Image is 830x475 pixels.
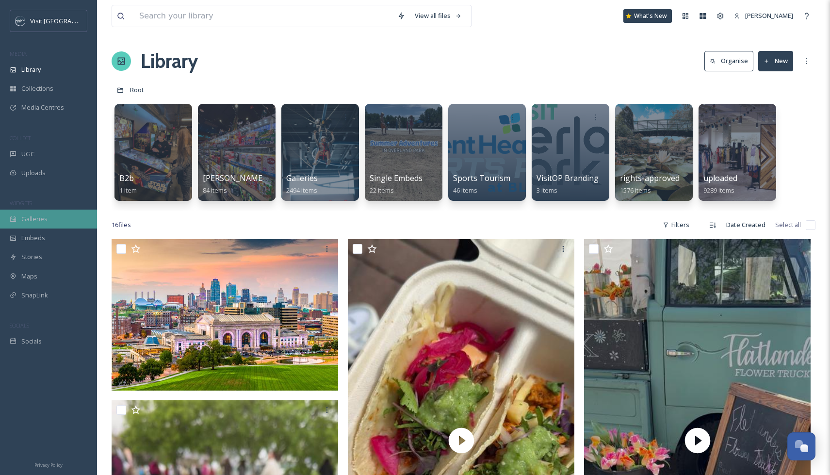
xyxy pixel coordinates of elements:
span: 16 file s [112,220,131,229]
span: Select all [775,220,801,229]
span: Embeds [21,233,45,243]
span: [PERSON_NAME] [745,11,793,20]
span: Maps [21,272,37,281]
span: WIDGETS [10,199,32,207]
a: Galleries2494 items [286,174,318,195]
span: [PERSON_NAME] Sponsored Trip [203,173,324,183]
span: 9289 items [703,186,734,195]
span: 46 items [453,186,477,195]
a: Root [130,84,144,96]
span: Galleries [286,173,318,183]
img: AdobeStock_221576753.jpeg [112,239,338,391]
span: 1 item [119,186,137,195]
span: Visit [GEOGRAPHIC_DATA] [30,16,105,25]
span: SnapLink [21,291,48,300]
a: What's New [623,9,672,23]
a: Single Embeds22 items [370,174,423,195]
span: Socials [21,337,42,346]
span: VisitOP Branding [537,173,599,183]
span: 84 items [203,186,227,195]
span: Library [21,65,41,74]
button: Open Chat [787,432,815,460]
span: UGC [21,149,34,159]
a: View all files [410,6,467,25]
button: New [758,51,793,71]
span: 1576 items [620,186,651,195]
span: 22 items [370,186,394,195]
a: [PERSON_NAME] Sponsored Trip84 items [203,174,324,195]
button: Organise [704,51,753,71]
span: Sports Tourism [453,173,510,183]
span: Single Embeds [370,173,423,183]
a: uploaded9289 items [703,174,737,195]
span: rights-approved [620,173,680,183]
span: 2494 items [286,186,317,195]
span: MEDIA [10,50,27,57]
span: COLLECT [10,134,31,142]
a: VisitOP Branding3 items [537,174,599,195]
span: Galleries [21,214,48,224]
span: Privacy Policy [34,462,63,468]
input: Search your library [134,5,392,27]
a: B2b1 item [119,174,137,195]
a: Privacy Policy [34,459,63,470]
img: c3es6xdrejuflcaqpovn.png [16,16,25,26]
span: Stories [21,252,42,262]
span: Root [130,85,144,94]
div: Date Created [721,215,770,234]
div: Filters [658,215,694,234]
span: Collections [21,84,53,93]
a: Library [141,47,198,76]
span: 3 items [537,186,557,195]
a: Sports Tourism46 items [453,174,510,195]
span: B2b [119,173,134,183]
span: Uploads [21,168,46,178]
a: [PERSON_NAME] [729,6,798,25]
span: SOCIALS [10,322,29,329]
span: Media Centres [21,103,64,112]
a: rights-approved1576 items [620,174,680,195]
span: uploaded [703,173,737,183]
